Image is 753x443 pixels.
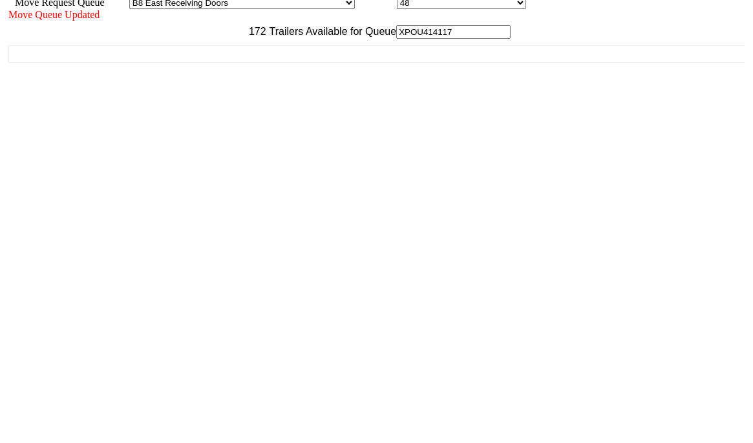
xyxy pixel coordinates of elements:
input: Filter Available Trailers [396,25,511,39]
span: Move Queue Updated [8,9,100,20]
span: Trailers Available for Queue [266,26,397,37]
span: 172 [242,26,266,37]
